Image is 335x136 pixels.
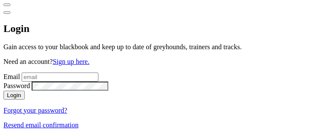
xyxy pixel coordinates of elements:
[3,121,78,129] a: Resend email confirmation
[3,73,20,80] label: Email
[3,43,332,51] p: Gain access to your blackbook and keep up to date of greyhounds, trainers and tracks.
[3,91,25,100] button: Login
[3,82,30,89] label: Password
[3,3,10,6] button: Close
[3,107,67,114] a: Forgot your password?
[3,11,10,14] button: Close
[22,73,98,82] input: email
[53,58,90,65] a: Sign up here.
[3,23,332,35] h2: Login
[3,58,332,66] p: Need an account?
